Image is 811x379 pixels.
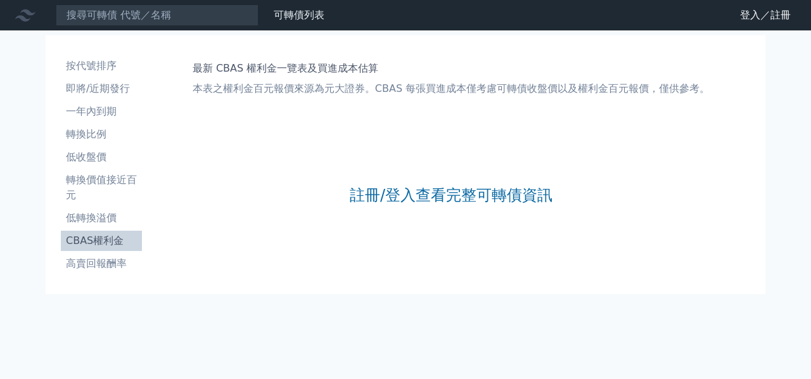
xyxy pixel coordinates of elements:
a: 按代號排序 [61,56,142,76]
a: 登入／註冊 [730,5,801,25]
a: 一年內到期 [61,101,142,122]
li: 轉換價值接近百元 [61,172,142,203]
a: 高賣回報酬率 [61,254,142,274]
a: 可轉債列表 [274,9,324,21]
a: 即將/近期發行 [61,79,142,99]
li: 即將/近期發行 [61,81,142,96]
a: 低收盤價 [61,147,142,167]
a: 註冊/登入查看完整可轉債資訊 [350,185,552,205]
li: 轉換比例 [61,127,142,142]
a: CBAS權利金 [61,231,142,251]
a: 轉換比例 [61,124,142,145]
li: 低收盤價 [61,150,142,165]
li: 高賣回報酬率 [61,256,142,271]
input: 搜尋可轉債 代號／名稱 [56,4,259,26]
h1: 最新 CBAS 權利金一覽表及買進成本估算 [193,61,710,76]
a: 低轉換溢價 [61,208,142,228]
li: 按代號排序 [61,58,142,74]
p: 本表之權利金百元報價來源為元大證券。CBAS 每張買進成本僅考慮可轉債收盤價以及權利金百元報價，僅供參考。 [193,81,710,96]
li: CBAS權利金 [61,233,142,248]
li: 一年內到期 [61,104,142,119]
li: 低轉換溢價 [61,210,142,226]
a: 轉換價值接近百元 [61,170,142,205]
